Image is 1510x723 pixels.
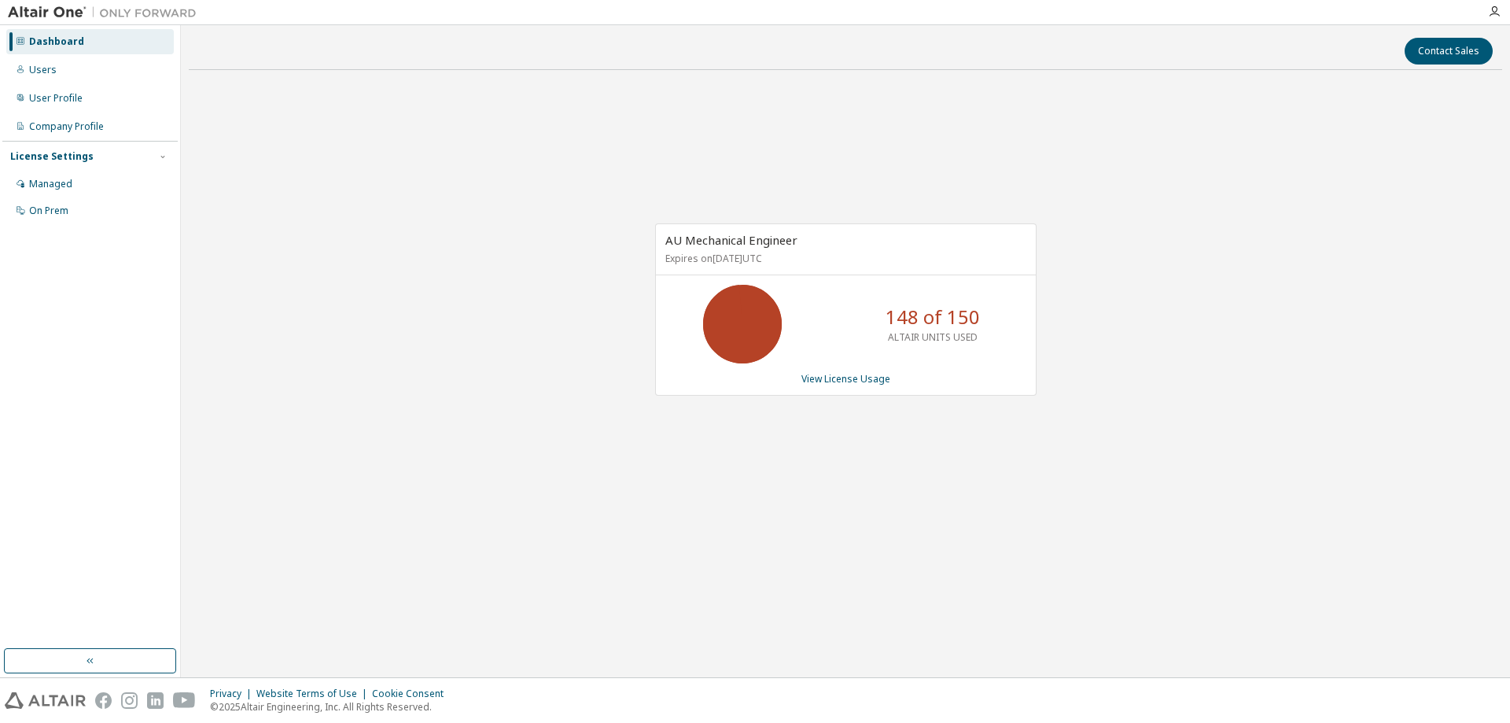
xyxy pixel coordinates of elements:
div: On Prem [29,205,68,217]
button: Contact Sales [1405,38,1493,65]
img: Altair One [8,5,204,20]
a: View License Usage [801,372,890,385]
div: Users [29,64,57,76]
div: Managed [29,178,72,190]
img: instagram.svg [121,692,138,709]
img: altair_logo.svg [5,692,86,709]
img: facebook.svg [95,692,112,709]
div: Website Terms of Use [256,688,372,700]
p: © 2025 Altair Engineering, Inc. All Rights Reserved. [210,700,453,714]
div: License Settings [10,150,94,163]
span: AU Mechanical Engineer [665,232,797,248]
img: youtube.svg [173,692,196,709]
img: linkedin.svg [147,692,164,709]
div: User Profile [29,92,83,105]
div: Privacy [210,688,256,700]
p: 148 of 150 [886,304,980,330]
div: Cookie Consent [372,688,453,700]
div: Company Profile [29,120,104,133]
p: ALTAIR UNITS USED [888,330,978,344]
p: Expires on [DATE] UTC [665,252,1022,265]
div: Dashboard [29,35,84,48]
